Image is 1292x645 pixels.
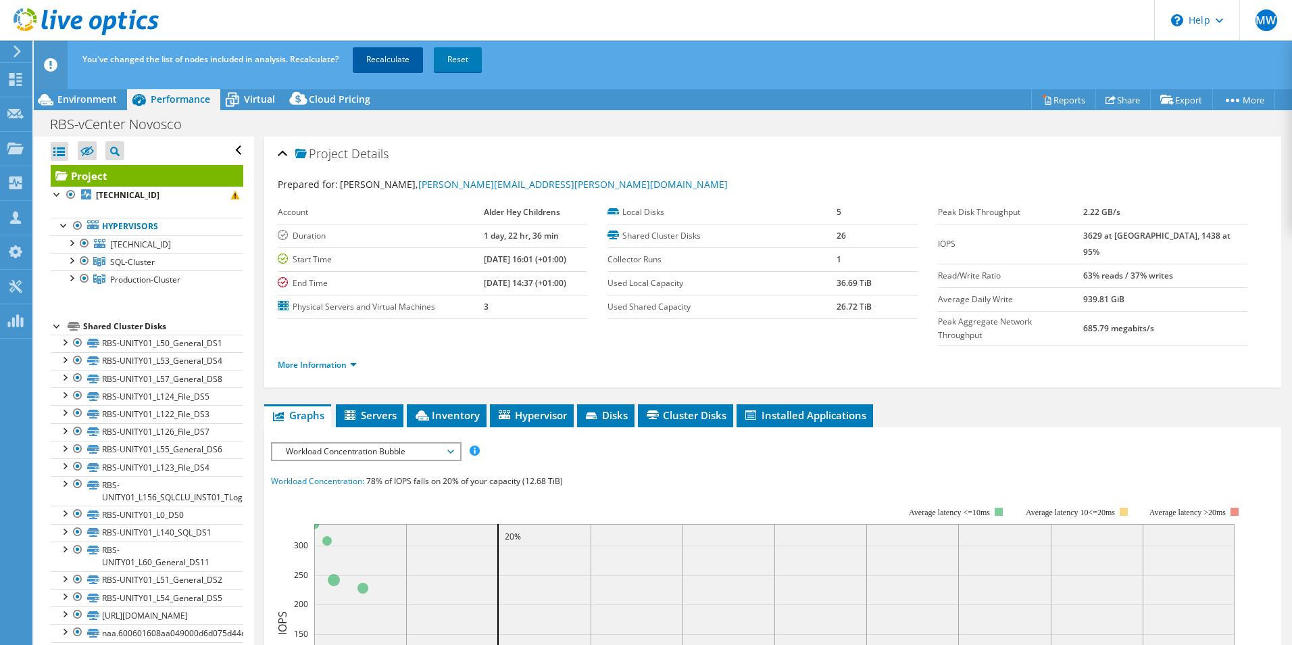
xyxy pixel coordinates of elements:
[484,254,566,265] b: [DATE] 16:01 (+01:00)
[1212,89,1275,110] a: More
[51,589,243,606] a: RBS-UNITY01_L54_General_DS5
[278,206,484,219] label: Account
[51,458,243,476] a: RBS-UNITY01_L123_File_DS4
[271,475,364,487] span: Workload Concentration:
[418,178,728,191] a: [PERSON_NAME][EMAIL_ADDRESS][PERSON_NAME][DOMAIN_NAME]
[366,475,563,487] span: 78% of IOPS falls on 20% of your capacity (12.68 TiB)
[484,230,559,241] b: 1 day, 22 hr, 36 min
[51,370,243,387] a: RBS-UNITY01_L57_General_DS8
[1083,230,1231,258] b: 3629 at [GEOGRAPHIC_DATA], 1438 at 95%
[938,206,1083,219] label: Peak Disk Throughput
[837,301,872,312] b: 26.72 TiB
[278,277,484,290] label: End Time
[51,423,243,441] a: RBS-UNITY01_L126_File_DS7
[44,117,203,132] h1: RBS-vCenter Novosco
[51,387,243,405] a: RBS-UNITY01_L124_File_DS5
[309,93,370,105] span: Cloud Pricing
[82,53,339,65] span: You've changed the list of nodes included in analysis. Recalculate?
[51,187,243,204] a: [TECHNICAL_ID]
[271,408,324,422] span: Graphs
[51,441,243,458] a: RBS-UNITY01_L55_General_DS6
[57,93,117,105] span: Environment
[244,93,275,105] span: Virtual
[584,408,628,422] span: Disks
[607,206,837,219] label: Local Disks
[497,408,567,422] span: Hypervisor
[1150,89,1213,110] a: Export
[353,47,423,72] a: Recalculate
[1083,270,1173,281] b: 63% reads / 37% writes
[51,253,243,270] a: SQL-Cluster
[837,277,872,289] b: 36.69 TiB
[51,270,243,288] a: Production-Cluster
[938,315,1083,342] label: Peak Aggregate Network Throughput
[51,165,243,187] a: Project
[607,253,837,266] label: Collector Runs
[938,237,1083,251] label: IOPS
[83,318,243,335] div: Shared Cluster Disks
[51,542,243,571] a: RBS-UNITY01_L60_General_DS11
[110,274,180,285] span: Production-Cluster
[837,206,841,218] b: 5
[51,524,243,542] a: RBS-UNITY01_L140_SQL_DS1
[278,253,484,266] label: Start Time
[1083,322,1154,334] b: 685.79 megabits/s
[110,239,171,250] span: [TECHNICAL_ID]
[51,506,243,523] a: RBS-UNITY01_L0_DS0
[1031,89,1096,110] a: Reports
[1256,9,1277,31] span: MW
[505,531,521,542] text: 20%
[743,408,866,422] span: Installed Applications
[1083,293,1124,305] b: 939.81 GiB
[51,352,243,370] a: RBS-UNITY01_L53_General_DS4
[434,47,482,72] a: Reset
[294,569,308,581] text: 250
[837,230,846,241] b: 26
[278,300,484,314] label: Physical Servers and Virtual Machines
[279,444,453,460] span: Workload Concentration Bubble
[1026,508,1115,517] tspan: Average latency 10<=20ms
[938,293,1083,306] label: Average Daily Write
[51,571,243,589] a: RBS-UNITY01_L51_General_DS2
[151,93,210,105] span: Performance
[51,235,243,253] a: [TECHNICAL_ID]
[938,269,1083,283] label: Read/Write Ratio
[51,335,243,352] a: RBS-UNITY01_L50_General_DS1
[484,206,560,218] b: Alder Hey Childrens
[294,540,308,551] text: 300
[51,606,243,624] a: [URL][DOMAIN_NAME]
[484,301,489,312] b: 3
[645,408,726,422] span: Cluster Disks
[607,300,837,314] label: Used Shared Capacity
[837,254,841,265] b: 1
[1149,508,1226,517] text: Average latency >20ms
[351,145,389,162] span: Details
[1171,14,1183,26] svg: \n
[294,598,308,610] text: 200
[909,508,990,517] tspan: Average latency <=10ms
[343,408,397,422] span: Servers
[278,229,484,243] label: Duration
[607,229,837,243] label: Shared Cluster Disks
[484,277,566,289] b: [DATE] 14:37 (+01:00)
[1095,89,1151,110] a: Share
[51,218,243,235] a: Hypervisors
[51,405,243,423] a: RBS-UNITY01_L122_File_DS3
[607,277,837,290] label: Used Local Capacity
[294,628,308,640] text: 150
[278,359,357,371] a: More Information
[275,611,290,635] text: IOPS
[278,178,338,191] label: Prepared for:
[96,189,159,201] b: [TECHNICAL_ID]
[414,408,480,422] span: Inventory
[295,147,348,161] span: Project
[1083,206,1120,218] b: 2.22 GB/s
[340,178,728,191] span: [PERSON_NAME],
[51,476,243,506] a: RBS-UNITY01_L156_SQLCLU_INST01_TLog
[51,624,243,642] a: naa.600601608aa049000d6d075d44d9b738
[110,256,155,268] span: SQL-Cluster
